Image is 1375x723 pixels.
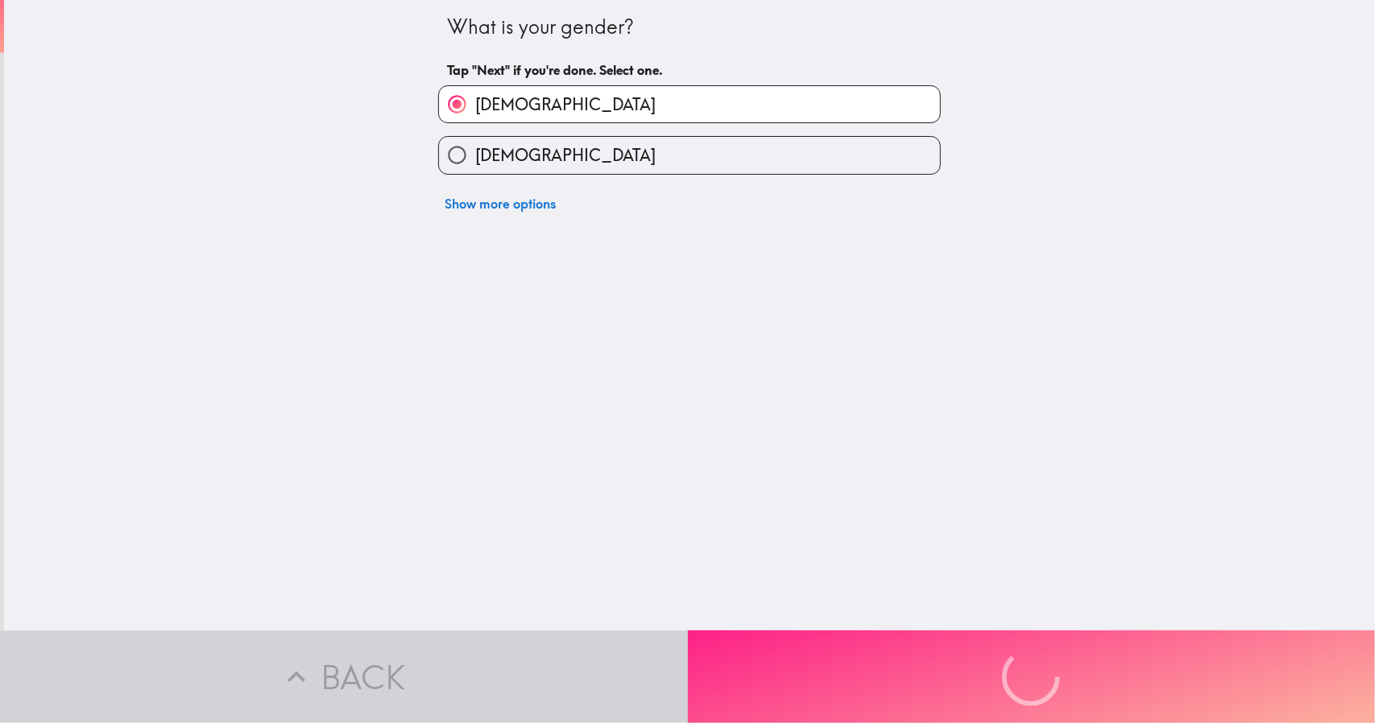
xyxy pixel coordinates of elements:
div: What is your gender? [447,14,932,41]
span: [DEMOGRAPHIC_DATA] [475,144,656,167]
button: Show more options [438,188,562,220]
button: [DEMOGRAPHIC_DATA] [439,86,940,122]
h6: Tap "Next" if you're done. Select one. [447,61,932,79]
button: [DEMOGRAPHIC_DATA] [439,137,940,173]
span: [DEMOGRAPHIC_DATA] [475,93,656,116]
